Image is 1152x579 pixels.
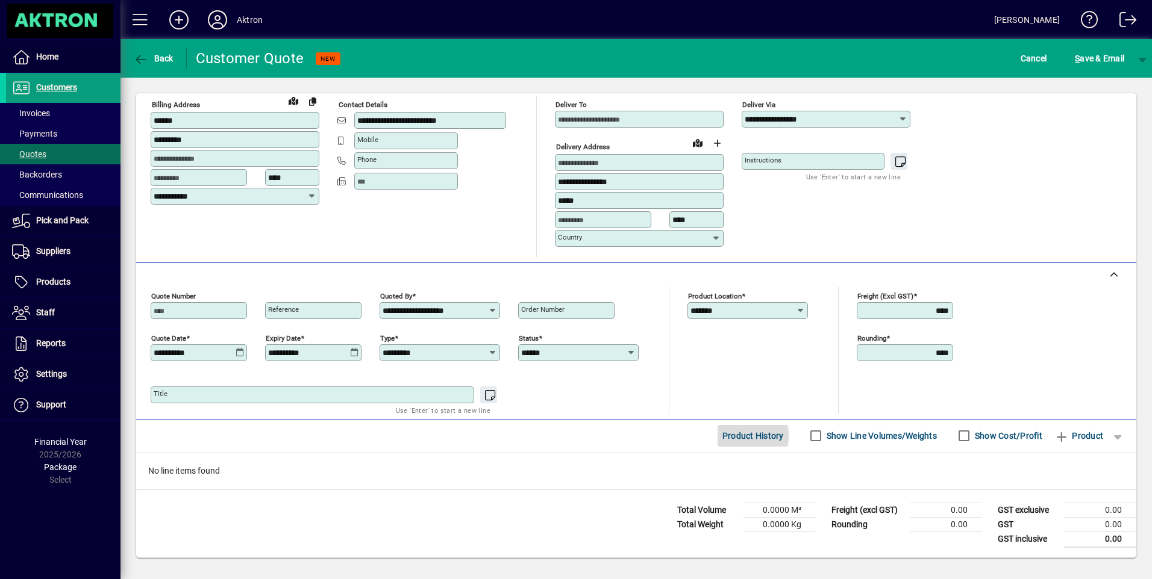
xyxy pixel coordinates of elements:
[12,129,57,138] span: Payments
[1069,48,1130,69] button: Save & Email
[1054,426,1103,445] span: Product
[36,308,55,317] span: Staff
[1075,49,1124,68] span: ave & Email
[1018,48,1050,69] button: Cancel
[36,338,66,348] span: Reports
[151,333,186,342] mat-label: Quote date
[745,156,781,164] mat-label: Instructions
[396,403,490,417] mat-hint: Use 'Enter' to start a new line
[130,48,177,69] button: Back
[321,55,336,63] span: NEW
[972,430,1042,442] label: Show Cost/Profit
[825,503,910,517] td: Freight (excl GST)
[992,517,1064,531] td: GST
[154,389,167,398] mat-label: Title
[268,305,299,314] mat-label: Reference
[36,215,89,225] span: Pick and Pack
[121,48,187,69] app-page-header-button: Back
[151,291,196,300] mat-label: Quote number
[6,329,121,359] a: Reports
[556,101,587,109] mat-label: Deliver To
[6,123,121,144] a: Payments
[196,49,304,68] div: Customer Quote
[910,503,982,517] td: 0.00
[12,108,50,118] span: Invoices
[1064,517,1136,531] td: 0.00
[742,101,775,109] mat-label: Deliver via
[671,517,743,531] td: Total Weight
[12,190,83,200] span: Communications
[380,333,395,342] mat-label: Type
[380,291,412,300] mat-label: Quoted by
[6,390,121,420] a: Support
[1064,503,1136,517] td: 0.00
[519,333,539,342] mat-label: Status
[824,430,937,442] label: Show Line Volumes/Weights
[1048,425,1109,447] button: Product
[6,144,121,164] a: Quotes
[36,369,67,379] span: Settings
[36,246,70,256] span: Suppliers
[6,206,121,236] a: Pick and Pack
[992,503,1064,517] td: GST exclusive
[743,503,816,517] td: 0.0000 M³
[6,103,121,123] a: Invoices
[198,9,237,31] button: Profile
[718,425,789,447] button: Product History
[521,305,565,314] mat-label: Order number
[12,170,62,179] span: Backorders
[12,149,46,159] span: Quotes
[1064,531,1136,546] td: 0.00
[6,359,121,389] a: Settings
[992,531,1064,546] td: GST inclusive
[6,42,121,72] a: Home
[707,134,727,153] button: Choose address
[743,517,816,531] td: 0.0000 Kg
[558,233,582,241] mat-label: Country
[857,291,913,300] mat-label: Freight (excl GST)
[44,462,77,472] span: Package
[6,164,121,185] a: Backorders
[1075,54,1080,63] span: S
[237,10,263,29] div: Aktron
[1072,2,1098,42] a: Knowledge Base
[6,267,121,297] a: Products
[133,54,174,63] span: Back
[160,9,198,31] button: Add
[36,400,66,409] span: Support
[6,185,121,205] a: Communications
[994,10,1060,29] div: [PERSON_NAME]
[806,170,901,184] mat-hint: Use 'Enter' to start a new line
[688,291,742,300] mat-label: Product location
[910,517,982,531] td: 0.00
[722,426,784,445] span: Product History
[303,91,322,111] button: Copy to Delivery address
[671,503,743,517] td: Total Volume
[284,91,303,110] a: View on map
[1021,49,1047,68] span: Cancel
[857,333,886,342] mat-label: Rounding
[36,82,77,92] span: Customers
[36,52,58,61] span: Home
[6,298,121,328] a: Staff
[34,437,87,447] span: Financial Year
[825,517,910,531] td: Rounding
[357,155,377,164] mat-label: Phone
[136,453,1136,489] div: No line items found
[6,237,121,267] a: Suppliers
[357,135,378,144] mat-label: Mobile
[688,133,707,152] a: View on map
[266,333,301,342] mat-label: Expiry date
[36,277,70,286] span: Products
[1110,2,1137,42] a: Logout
